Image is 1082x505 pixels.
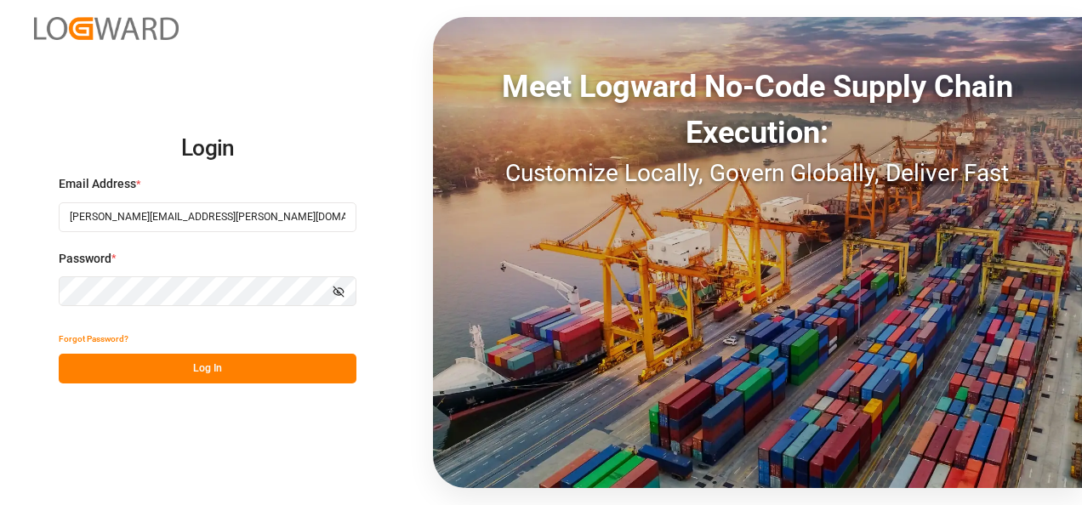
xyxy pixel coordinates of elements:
span: Password [59,250,111,268]
button: Forgot Password? [59,324,128,354]
h2: Login [59,122,356,176]
div: Customize Locally, Govern Globally, Deliver Fast [433,156,1082,191]
div: Meet Logward No-Code Supply Chain Execution: [433,64,1082,156]
button: Log In [59,354,356,383]
span: Email Address [59,175,136,193]
input: Enter your email [59,202,356,232]
img: Logward_new_orange.png [34,17,179,40]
